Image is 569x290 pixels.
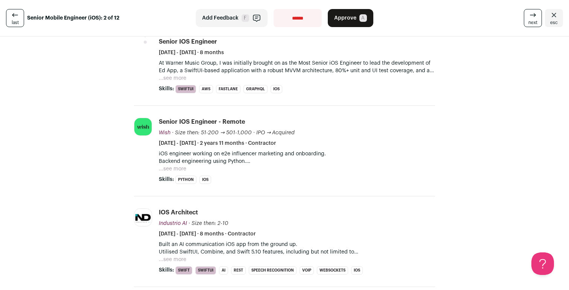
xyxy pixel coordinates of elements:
[12,20,19,26] span: last
[231,266,246,275] li: REST
[243,85,268,93] li: GraphQL
[159,38,217,46] div: Senior iOS Engineer
[134,209,152,226] img: fe7bf31de97eeabcd6c864528858e0dabb73d42339205f5b112ac0de809456dd.jpg
[249,266,297,275] li: Speech Recognition
[159,208,198,217] div: iOS Architect
[202,14,239,22] span: Add Feedback
[219,266,228,275] li: AI
[6,9,24,27] a: last
[159,221,187,226] span: Industrio AI
[159,85,174,93] span: Skills:
[545,9,563,27] a: Close
[199,176,211,184] li: iOS
[27,14,119,22] strong: Senior Mobile Engineer (iOS): 2 of 12
[196,9,268,27] button: Add Feedback F
[159,150,435,165] p: iOS engineer working on e2e influencer marketing and onboarding. Backend engineering using Python...
[159,140,276,147] span: [DATE] - [DATE] · 2 years 11 months · Contractor
[359,14,367,22] span: A
[271,85,282,93] li: iOS
[256,130,295,135] span: IPO → Acquired
[159,241,435,256] p: Built an AI communication iOS app from the ground up. Utilised SwiftUI, Combine, and Swift 5.10 f...
[159,118,245,126] div: Senior iOS Engineer - Remote
[242,14,249,22] span: F
[328,9,373,27] button: Approve A
[134,118,152,135] img: 9b0415def6922f58c9fa29c2502d89da3ce109b4962b277f21039a76d7031939.jpg
[175,85,196,93] li: SwiftUI
[524,9,542,27] a: next
[189,221,228,226] span: · Size then: 2-10
[550,20,558,26] span: esc
[159,165,186,173] button: ...see more
[175,176,196,184] li: Python
[351,266,363,275] li: iOS
[199,85,213,93] li: AWS
[175,266,192,275] li: Swift
[300,266,314,275] li: VoIP
[159,130,170,135] span: Wish
[253,129,255,137] span: ·
[159,176,174,183] span: Skills:
[334,14,356,22] span: Approve
[159,74,186,82] button: ...see more
[159,59,435,74] p: At Warner Music Group, I was initially brought on as the Most Senior iOS Engineer to lead the dev...
[172,130,252,135] span: · Size then: 51-200 → 501-1,000
[195,266,216,275] li: SwiftUI
[159,49,224,56] span: [DATE] - [DATE] · 8 months
[528,20,537,26] span: next
[159,230,256,238] span: [DATE] - [DATE] · 8 months · Contractor
[159,256,186,263] button: ...see more
[216,85,240,93] li: Fastlane
[317,266,348,275] li: WebSockets
[159,266,174,274] span: Skills:
[531,252,554,275] iframe: Help Scout Beacon - Open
